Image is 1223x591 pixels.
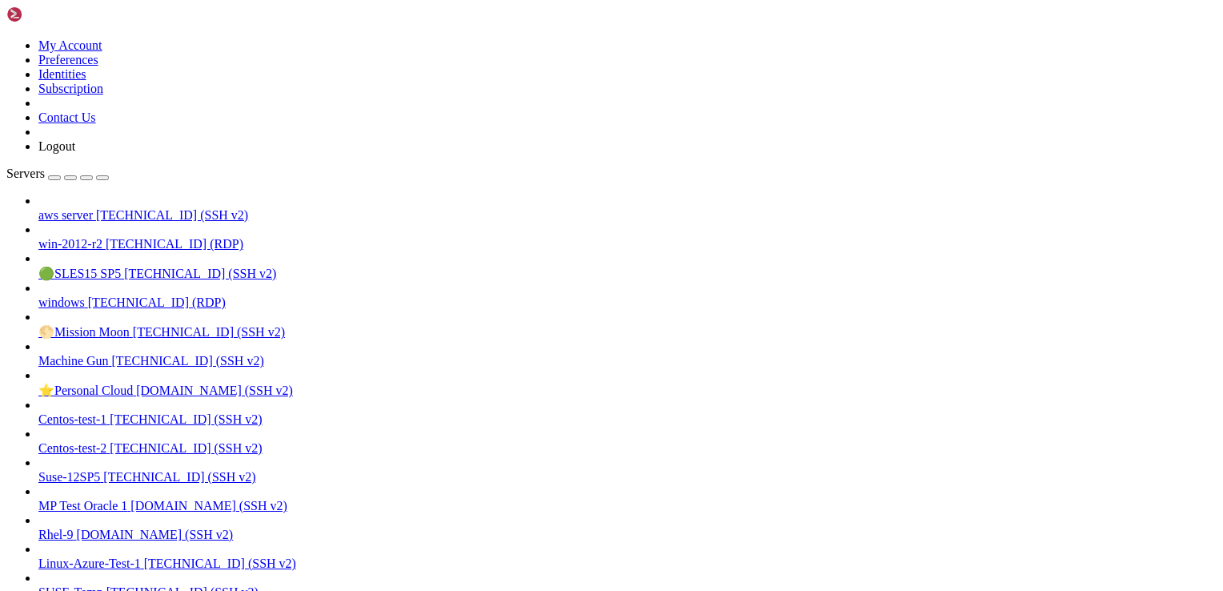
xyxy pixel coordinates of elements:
[38,368,1217,398] li: ⭐Personal Cloud [DOMAIN_NAME] (SSH v2)
[133,325,285,339] span: [TECHNICAL_ID] (SSH v2)
[38,499,1217,513] a: MP Test Oracle 1 [DOMAIN_NAME] (SSH v2)
[38,354,109,368] span: Machine Gun
[96,208,248,222] span: [TECHNICAL_ID] (SSH v2)
[38,499,127,513] span: MP Test Oracle 1
[38,325,130,339] span: 🌕Mission Moon
[136,384,293,397] span: [DOMAIN_NAME] (SSH v2)
[6,6,98,22] img: Shellngn
[38,38,102,52] a: My Account
[38,456,1217,484] li: Suse-12SP5 [TECHNICAL_ID] (SSH v2)
[38,111,96,124] a: Contact Us
[38,53,98,66] a: Preferences
[38,223,1217,251] li: win-2012-r2 [TECHNICAL_ID] (RDP)
[144,557,296,570] span: [TECHNICAL_ID] (SSH v2)
[38,281,1217,310] li: windows [TECHNICAL_ID] (RDP)
[38,295,85,309] span: windows
[106,237,243,251] span: [TECHNICAL_ID] (RDP)
[38,427,1217,456] li: Centos-test-2 [TECHNICAL_ID] (SSH v2)
[38,67,86,81] a: Identities
[38,383,1217,398] a: ⭐Personal Cloud [DOMAIN_NAME] (SSH v2)
[38,310,1217,340] li: 🌕Mission Moon [TECHNICAL_ID] (SSH v2)
[38,484,1217,513] li: MP Test Oracle 1 [DOMAIN_NAME] (SSH v2)
[38,208,93,222] span: aws server
[77,528,234,541] span: [DOMAIN_NAME] (SSH v2)
[38,267,121,280] span: 🟢SLES15 SP5
[124,267,276,280] span: [TECHNICAL_ID] (SSH v2)
[38,557,1217,571] a: Linux-Azure-Test-1 [TECHNICAL_ID] (SSH v2)
[6,167,45,180] span: Servers
[38,513,1217,542] li: Rhel-9 [DOMAIN_NAME] (SSH v2)
[110,412,262,426] span: [TECHNICAL_ID] (SSH v2)
[38,557,141,570] span: Linux-Azure-Test-1
[38,82,103,95] a: Subscription
[38,470,1217,484] a: Suse-12SP5 [TECHNICAL_ID] (SSH v2)
[110,441,262,455] span: [TECHNICAL_ID] (SSH v2)
[38,441,106,455] span: Centos-test-2
[38,384,133,397] span: ⭐Personal Cloud
[38,340,1217,368] li: Machine Gun [TECHNICAL_ID] (SSH v2)
[38,542,1217,571] li: Linux-Azure-Test-1 [TECHNICAL_ID] (SSH v2)
[6,167,109,180] a: Servers
[38,470,100,484] span: Suse-12SP5
[38,324,1217,340] a: 🌕Mission Moon [TECHNICAL_ID] (SSH v2)
[38,398,1217,427] li: Centos-test-1 [TECHNICAL_ID] (SSH v2)
[38,412,106,426] span: Centos-test-1
[38,237,102,251] span: win-2012-r2
[38,139,75,153] a: Logout
[38,266,1217,281] a: 🟢SLES15 SP5 [TECHNICAL_ID] (SSH v2)
[38,441,1217,456] a: Centos-test-2 [TECHNICAL_ID] (SSH v2)
[103,470,255,484] span: [TECHNICAL_ID] (SSH v2)
[38,251,1217,281] li: 🟢SLES15 SP5 [TECHNICAL_ID] (SSH v2)
[38,528,74,541] span: Rhel-9
[38,354,1217,368] a: Machine Gun [TECHNICAL_ID] (SSH v2)
[38,295,1217,310] a: windows [TECHNICAL_ID] (RDP)
[38,237,1217,251] a: win-2012-r2 [TECHNICAL_ID] (RDP)
[38,528,1217,542] a: Rhel-9 [DOMAIN_NAME] (SSH v2)
[112,354,264,368] span: [TECHNICAL_ID] (SSH v2)
[38,194,1217,223] li: aws server [TECHNICAL_ID] (SSH v2)
[88,295,226,309] span: [TECHNICAL_ID] (RDP)
[38,208,1217,223] a: aws server [TECHNICAL_ID] (SSH v2)
[130,499,287,513] span: [DOMAIN_NAME] (SSH v2)
[38,412,1217,427] a: Centos-test-1 [TECHNICAL_ID] (SSH v2)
